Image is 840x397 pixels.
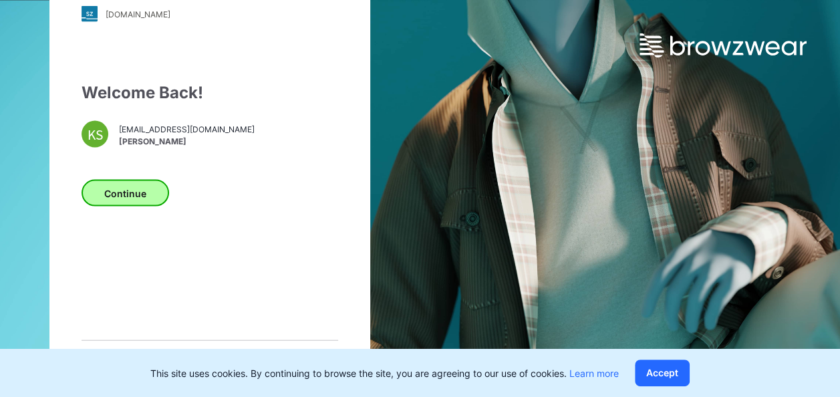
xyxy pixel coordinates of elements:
img: stylezone-logo.562084cfcfab977791bfbf7441f1a819.svg [82,6,98,22]
a: [DOMAIN_NAME] [82,6,338,22]
p: This site uses cookies. By continuing to browse the site, you are agreeing to our use of cookies. [150,366,619,380]
img: browzwear-logo.e42bd6dac1945053ebaf764b6aa21510.svg [640,33,807,57]
a: Learn more [569,368,619,379]
span: [EMAIL_ADDRESS][DOMAIN_NAME] [119,123,255,135]
button: Accept [635,360,690,386]
button: Continue [82,180,169,207]
span: [PERSON_NAME] [119,135,255,147]
div: KS [82,121,108,148]
div: Welcome Back! [82,81,338,105]
div: [DOMAIN_NAME] [106,9,170,19]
